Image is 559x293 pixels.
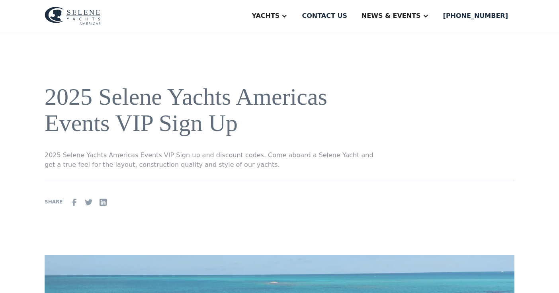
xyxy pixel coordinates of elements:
[45,7,101,25] img: logo
[252,11,279,21] div: Yachts
[362,11,421,21] div: News & EVENTS
[45,84,376,136] h1: 2025 Selene Yachts Americas Events VIP Sign Up
[443,11,508,21] div: [PHONE_NUMBER]
[70,197,79,207] img: facebook
[98,197,108,207] img: Linkedin
[302,11,347,21] div: Contact us
[84,197,94,207] img: Twitter
[45,150,376,170] p: 2025 Selene Yachts Americas Events VIP Sign up and discount codes. Come aboard a Selene Yacht and...
[45,198,63,205] div: SHARE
